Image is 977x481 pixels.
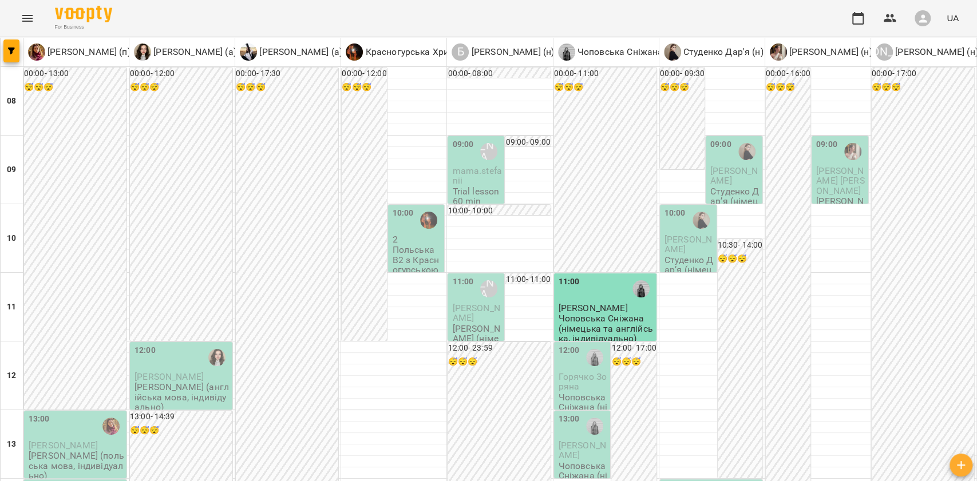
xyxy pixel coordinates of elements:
p: [PERSON_NAME] (н) [787,45,872,59]
a: С Студенко Дар'я (н) [664,43,764,61]
span: For Business [55,23,112,31]
p: [PERSON_NAME] (англійська мова, індивідуально) [135,382,230,412]
h6: 11:00 - 11:00 [505,273,550,286]
div: Чоповська Сніжана (н, а) [632,280,650,297]
img: Каліопіна Каміла (н) [844,143,861,160]
div: Бондаренко Катерина Сергіївна (н) [480,143,497,160]
label: 13:00 [559,413,580,426]
span: [PERSON_NAME] [559,440,606,460]
h6: 😴😴😴 [660,81,705,94]
label: 10:00 [664,207,686,220]
p: 2 [393,234,442,244]
button: Menu [14,5,41,32]
button: UA [942,7,963,29]
img: Voopty Logo [55,6,112,22]
span: [PERSON_NAME] [135,371,204,382]
h6: 09:00 - 09:00 [505,136,550,149]
img: Ч [558,43,575,61]
h6: 10:30 - 14:00 [718,239,762,252]
p: Красногурська Христина (п) [363,45,487,59]
p: [PERSON_NAME] (а) [151,45,236,59]
img: Студенко Дар'я (н) [693,212,710,229]
p: Польська В2 з Красногурською - пара [393,245,442,284]
h6: 08 [7,95,16,108]
h6: 13:00 - 14:39 [130,411,232,423]
h6: 😴😴😴 [24,81,126,94]
h6: 00:00 - 17:00 [872,67,974,80]
h6: 00:00 - 12:00 [342,67,386,80]
h6: 😴😴😴 [872,81,974,94]
img: В [134,43,151,61]
span: [PERSON_NAME] [710,165,758,186]
h6: 😴😴😴 [718,253,762,265]
h6: 12 [7,369,16,382]
p: Чоповська Сніжана (німецька та англійська, індивідуально) [559,313,654,343]
h6: 00:00 - 11:00 [554,67,656,80]
p: [PERSON_NAME] (п) [45,45,130,59]
p: Студенко Дарʼя (німецька, індивідуально) [664,255,714,295]
div: Каліопіна Каміла (н) [770,43,872,61]
h6: 00:00 - 17:30 [236,67,338,80]
div: Вікторія Корнейко (а) [134,43,236,61]
h6: 00:00 - 12:00 [130,67,232,80]
h6: 😴😴😴 [611,356,656,368]
img: К [346,43,363,61]
div: Бондаренко Катерина Сергіївна (н) [480,280,497,297]
span: [PERSON_NAME] [559,303,628,313]
div: Петрук Дар'я (п) [28,43,130,61]
span: [PERSON_NAME] [664,234,712,255]
div: Бондаренко Катерина Сергіївна (н) [452,43,554,61]
div: Б [452,43,469,61]
label: 13:00 [29,413,50,426]
label: 09:00 [816,138,837,151]
h6: 12:00 - 23:59 [448,342,550,355]
div: Корнєва Марина Володимирівна (а) [240,43,342,61]
label: 09:00 [710,138,731,151]
a: К Красногурська Христина (п) [346,43,487,61]
span: [PERSON_NAME] [452,303,500,323]
p: Чоповська Сніжана (німецька та англійська, індивідуально) [559,392,608,452]
h6: 10 [7,232,16,245]
span: mama.stefanii [452,165,501,186]
h6: 09 [7,164,16,176]
p: [PERSON_NAME] (н) [469,45,554,59]
label: 12:00 [559,344,580,357]
h6: 😴😴😴 [766,81,810,94]
h6: 12:00 - 17:00 [611,342,656,355]
img: Красногурська Христина (п) [420,212,437,229]
a: К [PERSON_NAME] (а) [240,43,342,61]
h6: 13 [7,438,16,451]
label: 11:00 [452,276,473,288]
h6: 😴😴😴 [130,81,232,94]
label: 09:00 [452,138,473,151]
h6: 😴😴😴 [130,424,232,437]
img: Вікторія Корнейко (а) [208,349,226,366]
h6: 10:00 - 10:00 [448,205,550,217]
span: Горячко Зоряна [559,371,607,392]
label: 12:00 [135,344,156,357]
h6: 00:00 - 08:00 [448,67,550,80]
img: Чоповська Сніжана (н, а) [586,349,603,366]
span: [PERSON_NAME] [PERSON_NAME] [816,165,864,196]
img: Студенко Дар'я (н) [738,143,756,160]
img: Чоповська Сніжана (н, а) [586,418,603,435]
div: Чоповська Сніжана (н, а) [558,43,686,61]
div: Красногурська Христина (п) [346,43,487,61]
h6: 00:00 - 16:00 [766,67,810,80]
img: П [28,43,45,61]
div: [PERSON_NAME] [876,43,893,61]
h6: 😴😴😴 [342,81,386,94]
h6: 😴😴😴 [554,81,656,94]
p: Студенко Дарʼя (німецька, індивідуально) [710,186,760,226]
a: Ч Чоповська Сніжана (н, а) [558,43,686,61]
h6: 😴😴😴 [236,81,338,94]
img: К [240,43,257,61]
img: Петрук Дар'я (п) [102,418,120,435]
